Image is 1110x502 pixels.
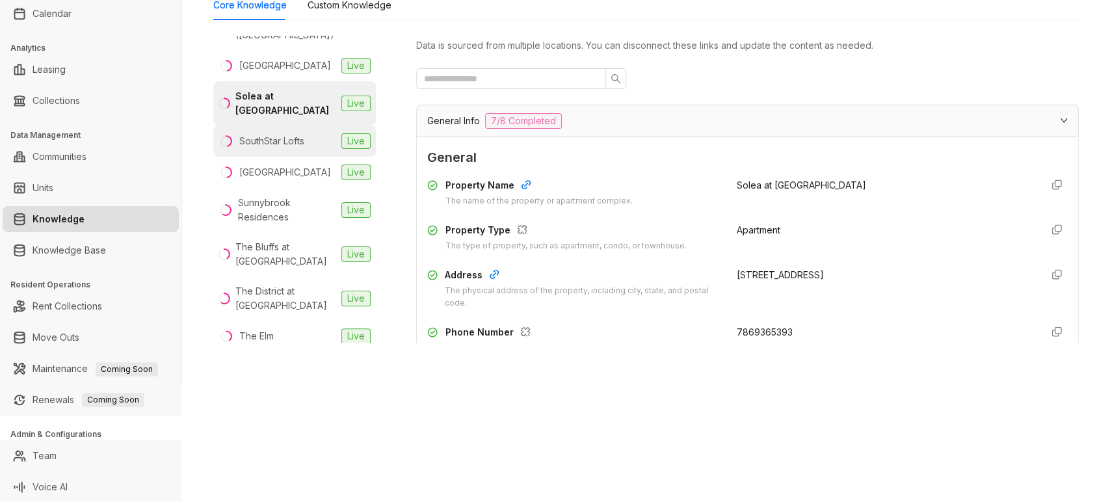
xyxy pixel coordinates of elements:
span: Live [341,58,371,73]
div: The Bluffs at [GEOGRAPHIC_DATA] [235,240,336,269]
div: Data is sourced from multiple locations. You can disconnect these links and update the content as... [416,38,1079,53]
span: Live [341,133,371,149]
h3: Data Management [10,129,181,141]
a: RenewalsComing Soon [33,387,144,413]
a: Calendar [33,1,72,27]
li: Voice AI [3,474,179,500]
li: Collections [3,88,179,114]
li: Communities [3,144,179,170]
li: Rent Collections [3,293,179,319]
li: Move Outs [3,324,179,350]
div: Phone Number [445,325,679,342]
a: Collections [33,88,80,114]
span: Live [341,246,371,262]
span: Coming Soon [96,362,158,376]
li: Maintenance [3,356,179,382]
div: The name of the property or apartment complex. [445,195,633,207]
div: The physical address of the property, including city, state, and postal code. [445,285,721,310]
h3: Resident Operations [10,279,181,291]
span: General Info [427,114,480,128]
span: Live [341,202,371,218]
div: Property Type [445,223,687,240]
div: [STREET_ADDRESS] [737,268,1031,282]
div: Property Name [445,178,633,195]
div: The type of property, such as apartment, condo, or townhouse. [445,240,687,252]
span: Live [341,328,371,344]
li: Units [3,175,179,201]
span: Live [341,96,371,111]
div: Solea at [GEOGRAPHIC_DATA] [235,89,336,118]
span: Solea at [GEOGRAPHIC_DATA] [737,179,866,191]
span: General [427,148,1068,168]
a: Leasing [33,57,66,83]
a: Rent Collections [33,293,102,319]
span: Coming Soon [82,393,144,407]
div: [GEOGRAPHIC_DATA] [239,59,331,73]
h3: Analytics [10,42,181,54]
a: Knowledge Base [33,237,106,263]
li: Team [3,443,179,469]
li: Leasing [3,57,179,83]
a: Knowledge [33,206,85,232]
li: Knowledge [3,206,179,232]
span: 7/8 Completed [485,113,562,129]
a: Team [33,443,57,469]
span: Apartment [737,224,780,235]
a: Voice AI [33,474,68,500]
div: [GEOGRAPHIC_DATA] [239,165,331,179]
span: Live [341,165,371,180]
div: General Info7/8 Completed [417,105,1078,137]
li: Renewals [3,387,179,413]
div: The Elm [239,329,274,343]
span: Live [341,291,371,306]
li: Calendar [3,1,179,27]
a: Communities [33,144,86,170]
h3: Admin & Configurations [10,429,181,440]
li: Knowledge Base [3,237,179,263]
a: Move Outs [33,324,79,350]
a: Units [33,175,53,201]
span: 7869365393 [737,326,793,337]
div: Sunnybrook Residences [238,196,336,224]
div: Address [445,268,721,285]
span: search [611,73,621,84]
div: The District at [GEOGRAPHIC_DATA] [235,284,336,313]
div: SouthStar Lofts [239,134,304,148]
span: expanded [1060,116,1068,124]
div: The contact phone number for the property or leasing office. [445,342,679,354]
